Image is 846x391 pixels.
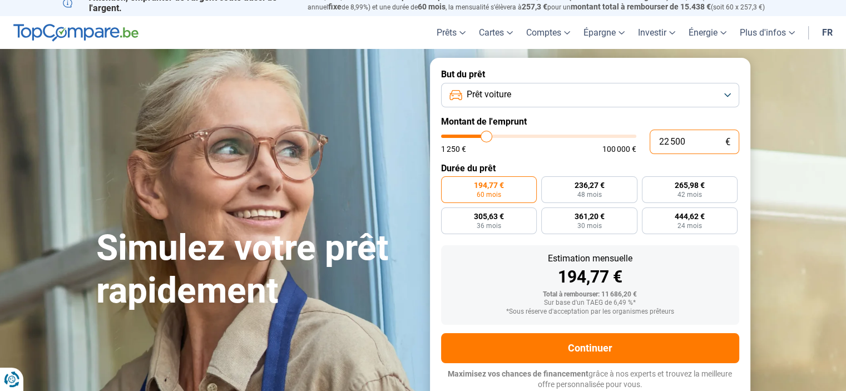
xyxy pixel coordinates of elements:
a: Investir [631,16,682,49]
span: montant total à rembourser de 15.438 € [571,2,711,11]
span: 257,3 € [522,2,547,11]
span: 48 mois [577,191,601,198]
a: Cartes [472,16,520,49]
h1: Simulez votre prêt rapidement [96,227,417,313]
a: fr [815,16,839,49]
button: Prêt voiture [441,83,739,107]
span: 305,63 € [474,212,504,220]
img: TopCompare [13,24,138,42]
div: Estimation mensuelle [450,254,730,263]
span: 1 250 € [441,145,466,153]
p: grâce à nos experts et trouvez la meilleure offre personnalisée pour vous. [441,369,739,390]
a: Énergie [682,16,733,49]
a: Épargne [577,16,631,49]
span: Maximisez vos chances de financement [448,369,588,378]
a: Comptes [520,16,577,49]
span: 24 mois [677,222,702,229]
span: Prêt voiture [467,88,511,101]
label: Durée du prêt [441,163,739,174]
div: Sur base d'un TAEG de 6,49 %* [450,299,730,307]
span: 361,20 € [574,212,604,220]
span: 42 mois [677,191,702,198]
div: Total à rembourser: 11 686,20 € [450,291,730,299]
span: 30 mois [577,222,601,229]
span: 194,77 € [474,181,504,189]
a: Plus d'infos [733,16,802,49]
label: But du prêt [441,69,739,80]
span: € [725,137,730,147]
a: Prêts [430,16,472,49]
span: 60 mois [418,2,446,11]
div: *Sous réserve d'acceptation par les organismes prêteurs [450,308,730,316]
span: 100 000 € [602,145,636,153]
span: 236,27 € [574,181,604,189]
span: fixe [328,2,342,11]
label: Montant de l'emprunt [441,116,739,127]
span: 444,62 € [675,212,705,220]
span: 36 mois [477,222,501,229]
span: 60 mois [477,191,501,198]
div: 194,77 € [450,269,730,285]
button: Continuer [441,333,739,363]
span: 265,98 € [675,181,705,189]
